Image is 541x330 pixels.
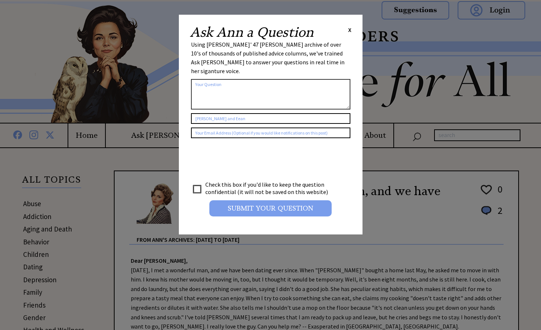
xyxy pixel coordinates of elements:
[191,113,350,124] input: Your Name or Nickname (Optional)
[191,128,350,138] input: Your Email Address (Optional if you would like notifications on this post)
[190,26,314,39] h2: Ask Ann a Question
[209,200,332,216] input: Submit your Question
[348,26,351,33] span: X
[191,146,303,174] iframe: reCAPTCHA
[205,180,335,196] td: Check this box if you'd like to keep the question confidential (it will not be saved on this webs...
[191,40,350,75] div: Using [PERSON_NAME]' 47 [PERSON_NAME] archive of over 10's of thousands of published advice colum...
